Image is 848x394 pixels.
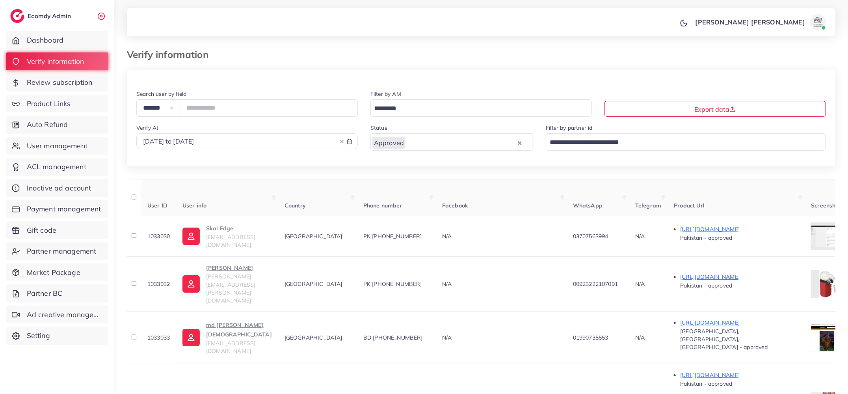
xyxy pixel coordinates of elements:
a: Gift code [6,221,108,239]
span: 1033033 [147,334,170,341]
h2: Ecomdy Admin [28,12,73,20]
span: 1033032 [147,280,170,288]
a: ACL management [6,158,108,176]
p: [PERSON_NAME] [PERSON_NAME] [696,17,805,27]
a: Verify information [6,52,108,71]
span: Dashboard [27,35,63,45]
a: Auto Refund [6,116,108,134]
span: Partner management [27,246,97,256]
a: Partner management [6,242,108,260]
a: Inactive ad account [6,179,108,197]
span: Market Package [27,267,80,278]
div: Search for option [546,133,826,150]
span: Verify information [27,56,84,67]
a: Market Package [6,263,108,282]
a: Setting [6,327,108,345]
input: Search for option [372,103,582,115]
img: logo [10,9,24,23]
span: Setting [27,331,50,341]
span: User ID [147,202,167,209]
div: Search for option [370,99,592,116]
input: Search for option [406,136,516,149]
span: Review subscription [27,77,93,88]
span: Ad creative management [27,310,102,320]
span: ACL management [27,162,86,172]
span: Product Links [27,99,71,109]
a: User management [6,137,108,155]
span: 1033030 [147,233,170,240]
span: Gift code [27,225,56,235]
span: Payment management [27,204,101,214]
a: Partner BC [6,284,108,303]
a: logoEcomdy Admin [10,9,73,23]
span: User management [27,141,87,151]
span: Partner BC [27,288,63,299]
a: Dashboard [6,31,108,49]
a: Product Links [6,95,108,113]
a: Review subscription [6,73,108,91]
img: avatar [810,14,826,30]
div: Search for option [370,133,534,150]
input: Search for option [547,136,816,149]
span: Auto Refund [27,120,68,130]
span: Inactive ad account [27,183,91,193]
a: Ad creative management [6,306,108,324]
a: [PERSON_NAME] [PERSON_NAME]avatar [691,14,829,30]
a: Payment management [6,200,108,218]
